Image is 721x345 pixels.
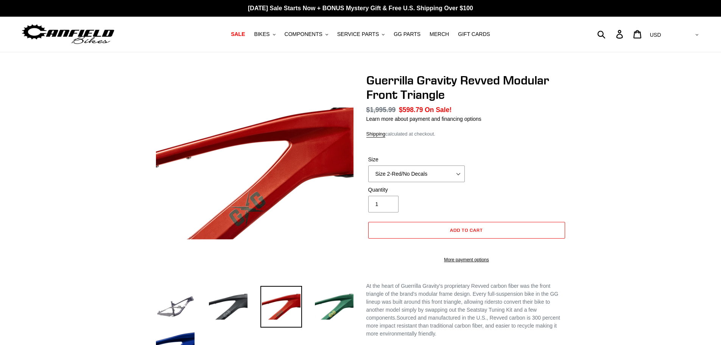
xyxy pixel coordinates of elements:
a: Learn more about payment and financing options [366,116,481,122]
a: GG PARTS [390,29,424,39]
img: Load image into Gallery viewer, Guerrilla Gravity Revved Modular Front Triangle [207,286,249,328]
span: GG PARTS [394,31,420,37]
div: calculated at checkout. [366,130,567,138]
a: MERCH [426,29,453,39]
span: BIKES [254,31,269,37]
span: At the heart of Guerrilla Gravity's proprietary Revved carbon fiber was the front triangle of the... [366,283,559,305]
button: Add to cart [368,222,565,239]
span: SALE [231,31,245,37]
img: Load image into Gallery viewer, Guerrilla Gravity Revved Modular Front Triangle [260,286,302,328]
span: Add to cart [450,227,483,233]
img: Load image into Gallery viewer, Guerrilla Gravity Revved Modular Front Triangle [313,286,355,328]
a: SALE [227,29,249,39]
span: $598.79 [399,106,423,114]
img: Load image into Gallery viewer, Guerrilla Gravity Revved Modular Front Triangle [154,286,196,328]
s: $1,995.99 [366,106,396,114]
a: GIFT CARDS [454,29,494,39]
input: Search [601,26,621,42]
span: SERVICE PARTS [337,31,379,37]
span: GIFT CARDS [458,31,490,37]
span: MERCH [430,31,449,37]
a: More payment options [368,256,565,263]
img: Canfield Bikes [21,22,115,46]
span: On Sale! [425,105,452,115]
span: COMPONENTS [285,31,322,37]
div: Sourced and manufactured in the U.S., Revved carbon is 300 percent more impact resistant than tra... [366,282,567,338]
label: Size [368,156,465,164]
button: BIKES [250,29,279,39]
a: Shipping [366,131,386,137]
h1: Guerrilla Gravity Revved Modular Front Triangle [366,73,567,102]
button: SERVICE PARTS [333,29,388,39]
label: Quantity [368,186,465,194]
span: to convert their bike to another model simply by swapping out the Seatstay Tuning Kit and a few c... [366,299,550,321]
button: COMPONENTS [281,29,332,39]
